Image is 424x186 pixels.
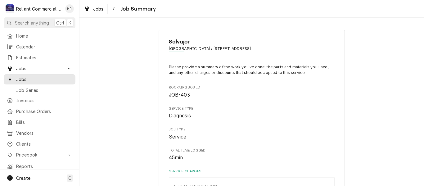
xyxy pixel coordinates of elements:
[4,85,75,95] a: Job Series
[4,161,75,171] a: Reports
[169,38,335,46] span: Name
[169,85,335,98] div: Roopairs Job ID
[169,85,335,90] span: Roopairs Job ID
[4,150,75,160] a: Go to Pricebook
[16,97,72,104] span: Invoices
[16,54,72,61] span: Estimates
[68,175,71,181] span: C
[16,119,72,125] span: Bills
[16,87,72,93] span: Job Series
[16,6,62,12] div: Reliant Commercial Appliance Repair LLC
[69,20,71,26] span: K
[169,91,335,99] span: Roopairs Job ID
[169,64,335,76] p: Please provide a summary of the work you've done, the parts and materials you used, and any other...
[169,169,335,174] label: Service Charges
[169,127,335,140] div: Job Type
[169,46,335,52] span: Address
[4,128,75,138] a: Vendors
[109,4,119,14] button: Navigate back
[169,38,335,57] div: Client Information
[16,130,72,136] span: Vendors
[169,127,335,132] span: Job Type
[4,31,75,41] a: Home
[169,112,335,120] span: Service Type
[4,106,75,116] a: Purchase Orders
[169,134,187,140] span: Service
[15,20,49,26] span: Search anything
[169,148,335,161] div: Total Time Logged
[4,52,75,63] a: Estimates
[4,42,75,52] a: Calendar
[169,148,335,153] span: Total Time Logged
[4,17,75,28] button: Search anythingCtrlK
[169,106,335,120] div: Service Type
[6,4,14,13] div: Reliant Commercial Appliance Repair LLC's Avatar
[4,95,75,106] a: Invoices
[93,6,104,12] span: Jobs
[16,175,30,181] span: Create
[16,43,72,50] span: Calendar
[6,4,14,13] div: R
[4,63,75,74] a: Go to Jobs
[16,33,72,39] span: Home
[169,92,190,98] span: JOB-403
[65,4,74,13] div: HR
[119,5,156,13] span: Job Summary
[16,108,72,115] span: Purchase Orders
[16,65,63,72] span: Jobs
[169,155,183,161] span: 45min
[169,106,335,111] span: Service Type
[169,133,335,141] span: Job Type
[65,4,74,13] div: Heath Reed's Avatar
[4,117,75,127] a: Bills
[56,20,64,26] span: Ctrl
[4,139,75,149] a: Clients
[16,163,72,170] span: Reports
[169,113,191,119] span: Diagnosis
[4,74,75,84] a: Jobs
[16,76,72,83] span: Jobs
[16,152,63,158] span: Pricebook
[169,154,335,161] span: Total Time Logged
[81,4,106,14] a: Jobs
[16,141,72,147] span: Clients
